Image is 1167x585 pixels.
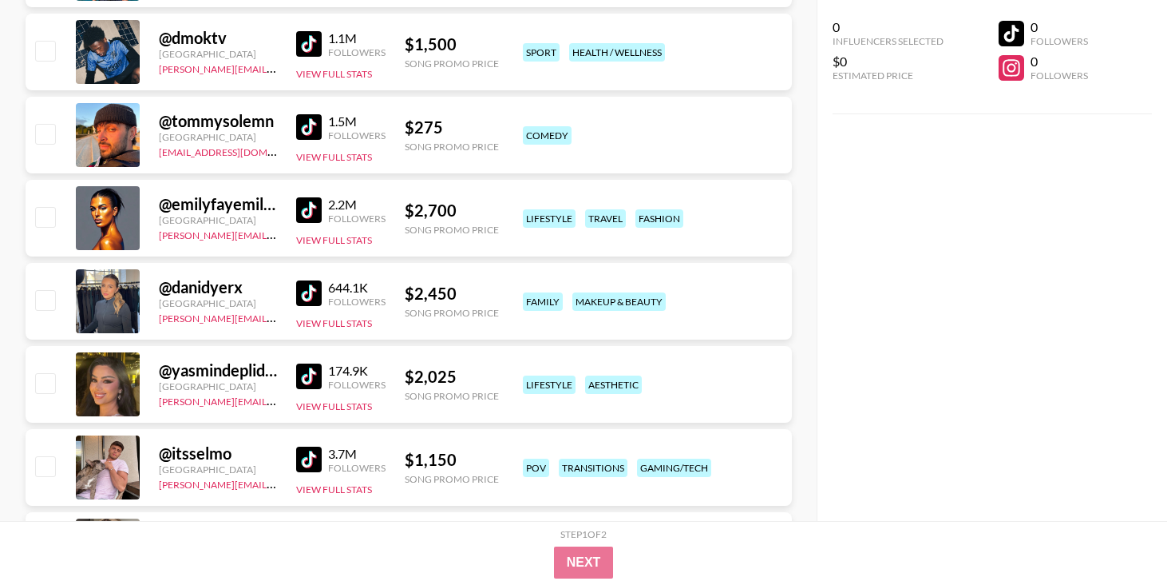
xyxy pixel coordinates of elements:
[405,34,499,54] div: $ 1,500
[328,462,386,474] div: Followers
[328,30,386,46] div: 1.1M
[159,226,471,241] a: [PERSON_NAME][EMAIL_ADDRESS][PERSON_NAME][DOMAIN_NAME]
[328,296,386,308] div: Followers
[328,129,386,141] div: Followers
[159,60,395,75] a: [PERSON_NAME][EMAIL_ADDRESS][DOMAIN_NAME]
[296,364,322,389] img: TikTok
[833,54,943,70] div: $0
[296,197,322,223] img: TikTok
[405,117,499,137] div: $ 275
[585,209,626,228] div: travel
[523,376,576,394] div: lifestyle
[328,363,386,379] div: 174.9K
[328,113,386,129] div: 1.5M
[523,459,549,477] div: pov
[159,194,277,214] div: @ emilyfayemiller
[1031,19,1088,35] div: 0
[296,31,322,57] img: TikTok
[296,114,322,140] img: TikTok
[296,234,372,246] button: View Full Stats
[159,111,277,131] div: @ tommysolemn
[159,360,277,380] div: @ yasmindeplidge
[405,473,499,485] div: Song Promo Price
[1087,505,1148,566] iframe: Drift Widget Chat Controller
[405,284,499,304] div: $ 2,450
[1031,54,1088,70] div: 0
[328,46,386,58] div: Followers
[833,70,943,82] div: Estimated Price
[296,281,322,306] img: TikTok
[405,201,499,221] div: $ 2,700
[328,379,386,391] div: Followers
[1031,35,1088,47] div: Followers
[572,292,666,311] div: makeup & beauty
[296,400,372,412] button: View Full Stats
[405,367,499,387] div: $ 2,025
[159,392,395,408] a: [PERSON_NAME][EMAIL_ADDRESS][DOMAIN_NAME]
[523,126,572,145] div: comedy
[635,209,683,228] div: fashion
[833,19,943,35] div: 0
[328,197,386,213] div: 2.2M
[296,317,372,329] button: View Full Stats
[159,28,277,48] div: @ dmoktv
[159,131,277,143] div: [GEOGRAPHIC_DATA]
[1031,70,1088,82] div: Followers
[328,213,386,225] div: Followers
[833,35,943,47] div: Influencers Selected
[159,476,395,491] a: [PERSON_NAME][EMAIL_ADDRESS][DOMAIN_NAME]
[405,450,499,470] div: $ 1,150
[523,292,563,311] div: family
[159,444,277,464] div: @ itsselmo
[405,390,499,402] div: Song Promo Price
[523,209,576,228] div: lifestyle
[560,528,607,540] div: Step 1 of 2
[159,380,277,392] div: [GEOGRAPHIC_DATA]
[405,58,499,70] div: Song Promo Price
[405,224,499,236] div: Song Promo Price
[159,214,277,226] div: [GEOGRAPHIC_DATA]
[569,43,665,62] div: health / wellness
[159,277,277,297] div: @ danidyerx
[559,459,627,477] div: transitions
[159,309,395,324] a: [PERSON_NAME][EMAIL_ADDRESS][DOMAIN_NAME]
[296,447,322,472] img: TikTok
[296,151,372,163] button: View Full Stats
[296,484,372,495] button: View Full Stats
[159,48,277,60] div: [GEOGRAPHIC_DATA]
[159,464,277,476] div: [GEOGRAPHIC_DATA]
[585,376,642,394] div: aesthetic
[523,43,560,62] div: sport
[328,280,386,296] div: 644.1K
[405,307,499,319] div: Song Promo Price
[328,446,386,462] div: 3.7M
[637,459,711,477] div: gaming/tech
[405,141,499,153] div: Song Promo Price
[554,547,614,579] button: Next
[159,143,319,158] a: [EMAIL_ADDRESS][DOMAIN_NAME]
[159,297,277,309] div: [GEOGRAPHIC_DATA]
[296,68,372,80] button: View Full Stats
